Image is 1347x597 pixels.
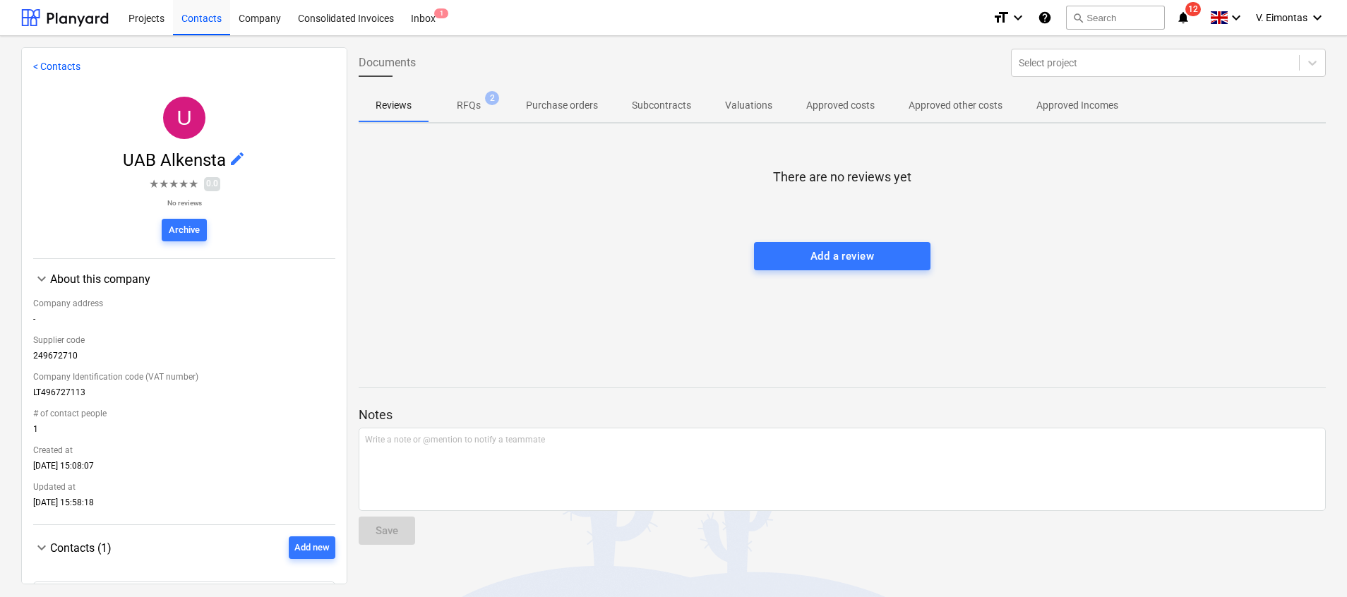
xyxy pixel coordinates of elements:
[50,541,112,555] span: Contacts (1)
[163,97,205,139] div: UAB
[1309,9,1326,26] i: keyboard_arrow_down
[204,177,220,191] span: 0.0
[33,351,335,366] div: 249672710
[33,476,335,497] div: Updated at
[169,222,200,239] div: Archive
[33,403,335,424] div: # of contact people
[1010,9,1026,26] i: keyboard_arrow_down
[526,98,598,113] p: Purchase orders
[33,440,335,461] div: Created at
[376,98,412,113] p: Reviews
[289,536,335,559] button: Add new
[434,8,448,18] span: 1
[188,176,198,193] span: ★
[149,176,159,193] span: ★
[359,406,1326,423] p: Notes
[176,106,192,129] span: U
[33,314,335,330] div: -
[359,54,416,71] span: Documents
[1228,9,1245,26] i: keyboard_arrow_down
[123,150,229,170] span: UAB Alkensta
[33,424,335,440] div: 1
[229,150,246,167] span: edit
[33,61,80,72] a: < Contacts
[33,330,335,351] div: Supplier code
[1038,9,1052,26] i: Knowledge base
[33,270,50,287] span: keyboard_arrow_down
[773,169,911,186] p: There are no reviews yet
[50,272,335,286] div: About this company
[294,540,330,556] div: Add new
[1072,12,1084,23] span: search
[1176,9,1190,26] i: notifications
[159,176,169,193] span: ★
[33,539,50,556] span: keyboard_arrow_down
[33,461,335,476] div: [DATE] 15:08:07
[806,98,875,113] p: Approved costs
[33,387,335,403] div: LT496727113
[162,219,207,241] button: Archive
[1066,6,1165,30] button: Search
[754,242,930,270] button: Add a review
[632,98,691,113] p: Subcontracts
[1276,529,1347,597] iframe: Chat Widget
[149,198,220,207] p: No reviews
[1036,98,1118,113] p: Approved Incomes
[457,98,481,113] p: RFQs
[993,9,1010,26] i: format_size
[169,176,179,193] span: ★
[33,293,335,314] div: Company address
[810,247,874,265] div: Add a review
[1185,2,1201,16] span: 12
[1256,12,1307,23] span: V. Eimontas
[33,497,335,513] div: [DATE] 15:58:18
[33,270,335,287] div: About this company
[33,536,335,559] div: Contacts (1)Add new
[725,98,772,113] p: Valuations
[179,176,188,193] span: ★
[909,98,1002,113] p: Approved other costs
[33,287,335,513] div: About this company
[33,366,335,387] div: Company Identification code (VAT number)
[485,91,499,105] span: 2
